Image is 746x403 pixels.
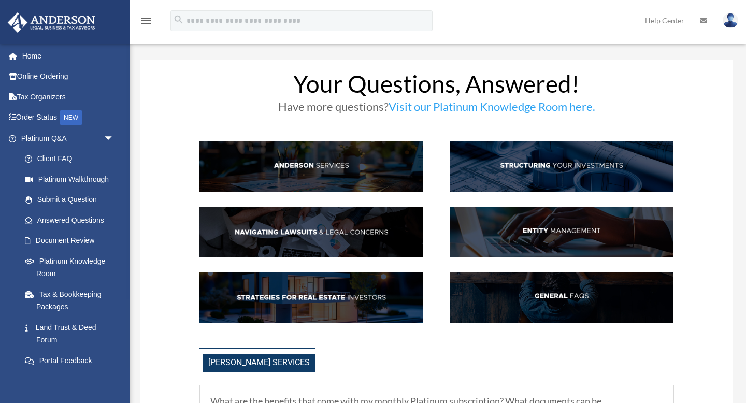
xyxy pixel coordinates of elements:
[7,87,130,107] a: Tax Organizers
[15,317,130,350] a: Land Trust & Deed Forum
[450,272,674,323] img: GenFAQ_hdr
[173,14,184,25] i: search
[104,128,124,149] span: arrow_drop_down
[15,350,130,371] a: Portal Feedback
[15,210,130,231] a: Answered Questions
[7,107,130,128] a: Order StatusNEW
[199,207,424,257] img: NavLaw_hdr
[15,149,124,169] a: Client FAQ
[140,18,152,27] a: menu
[199,72,674,101] h1: Your Questions, Answered!
[450,207,674,257] img: EntManag_hdr
[389,99,595,119] a: Visit our Platinum Knowledge Room here.
[7,46,130,66] a: Home
[7,66,130,87] a: Online Ordering
[15,231,130,251] a: Document Review
[723,13,738,28] img: User Pic
[15,251,130,284] a: Platinum Knowledge Room
[5,12,98,33] img: Anderson Advisors Platinum Portal
[15,284,130,317] a: Tax & Bookkeeping Packages
[15,169,130,190] a: Platinum Walkthrough
[7,128,130,149] a: Platinum Q&Aarrow_drop_down
[199,272,424,323] img: StratsRE_hdr
[450,141,674,192] img: StructInv_hdr
[203,354,315,372] span: [PERSON_NAME] Services
[60,110,82,125] div: NEW
[199,101,674,118] h3: Have more questions?
[15,190,130,210] a: Submit a Question
[140,15,152,27] i: menu
[199,141,424,192] img: AndServ_hdr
